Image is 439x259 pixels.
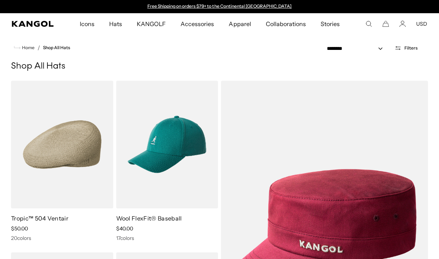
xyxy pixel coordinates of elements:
[12,21,54,27] a: Kangol
[11,81,113,208] img: Tropic™ 504 Ventair
[116,215,182,222] a: Wool FlexFit® Baseball
[229,13,251,34] span: Apparel
[181,13,214,34] span: Accessories
[144,4,295,10] div: Announcement
[80,13,94,34] span: Icons
[11,235,113,241] div: 20 colors
[11,225,28,232] span: $50.00
[258,13,313,34] a: Collaborations
[35,43,40,52] li: /
[72,13,102,34] a: Icons
[11,61,428,72] h1: Shop All Hats
[21,45,35,50] span: Home
[173,13,221,34] a: Accessories
[399,21,406,27] a: Account
[116,81,218,208] img: Wool FlexFit® Baseball
[266,13,306,34] span: Collaborations
[102,13,129,34] a: Hats
[43,45,70,50] a: Shop All Hats
[116,235,218,241] div: 17 colors
[365,21,372,27] summary: Search here
[14,44,35,51] a: Home
[321,13,340,34] span: Stories
[404,45,418,51] span: Filters
[324,45,390,52] select: Sort by: Featured
[382,21,389,27] button: Cart
[144,4,295,10] div: 1 of 2
[129,13,173,34] a: KANGOLF
[416,21,427,27] button: USD
[221,13,258,34] a: Apparel
[116,225,133,232] span: $40.00
[11,215,68,222] a: Tropic™ 504 Ventair
[144,4,295,10] slideshow-component: Announcement bar
[390,45,422,51] button: Open filters
[147,3,292,9] a: Free Shipping on orders $79+ to the Continental [GEOGRAPHIC_DATA]
[137,13,166,34] span: KANGOLF
[109,13,122,34] span: Hats
[313,13,347,34] a: Stories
